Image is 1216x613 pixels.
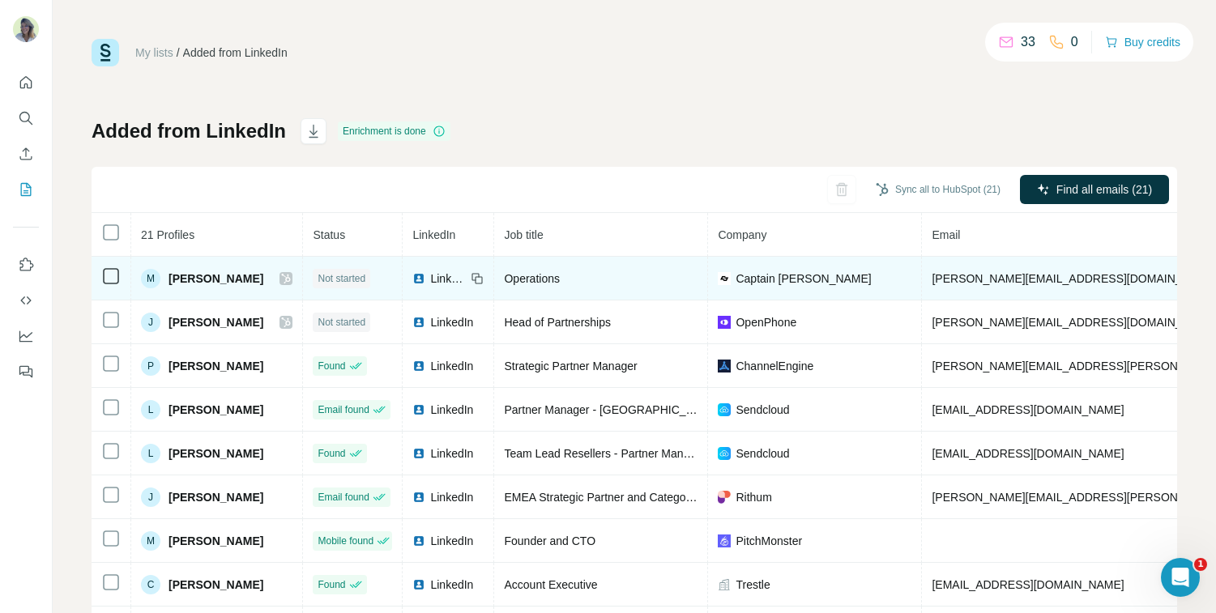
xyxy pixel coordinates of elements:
span: Rithum [736,489,771,505]
span: LinkedIn [430,445,473,462]
span: Trestle [736,577,770,593]
span: Email found [318,402,369,417]
img: company-logo [718,360,731,372]
span: Job title [504,228,543,241]
div: M [141,531,160,551]
img: company-logo [718,491,731,504]
p: 0 [1071,32,1078,52]
span: LinkedIn [430,270,466,287]
button: Use Surfe API [13,286,39,315]
div: L [141,400,160,419]
span: [PERSON_NAME] [169,270,263,287]
img: Avatar [13,16,39,42]
span: [PERSON_NAME] [169,445,263,462]
img: company-logo [718,272,731,285]
span: LinkedIn [430,533,473,549]
button: Enrich CSV [13,139,39,168]
div: J [141,487,160,507]
div: L [141,444,160,463]
li: / [177,45,180,61]
span: [PERSON_NAME] [169,314,263,330]
span: Team Lead Resellers - Partner Management [504,447,727,460]
button: Feedback [13,357,39,386]
span: Operations [504,272,559,285]
span: LinkedIn [412,228,455,241]
span: Found [318,446,345,461]
span: [EMAIL_ADDRESS][DOMAIN_NAME] [932,447,1124,460]
span: ChannelEngine [736,358,813,374]
span: Sendcloud [736,445,789,462]
span: LinkedIn [430,402,473,418]
img: LinkedIn logo [412,272,425,285]
span: [EMAIL_ADDRESS][DOMAIN_NAME] [932,403,1124,416]
button: Use Surfe on LinkedIn [13,250,39,279]
span: [PERSON_NAME] [169,533,263,549]
span: [PERSON_NAME] [169,577,263,593]
img: company-logo [718,447,731,460]
button: My lists [13,175,39,204]
span: 1 [1194,558,1207,571]
span: OpenPhone [736,314,796,330]
span: Account Executive [504,578,597,591]
span: [PERSON_NAME] [169,358,263,374]
span: Founder and CTO [504,534,595,547]
span: 21 Profiles [141,228,194,241]
span: LinkedIn [430,358,473,374]
span: LinkedIn [430,314,473,330]
p: 33 [1021,32,1035,52]
span: Mobile found [318,534,373,548]
span: LinkedIn [430,577,473,593]
span: Head of Partnerships [504,316,611,329]
span: Found [318,577,345,592]
span: [PERSON_NAME] [169,489,263,505]
iframe: Intercom live chat [1161,558,1200,597]
span: EMEA Strategic Partner and Category Manager [504,491,743,504]
span: Captain [PERSON_NAME] [736,270,871,287]
span: [EMAIL_ADDRESS][DOMAIN_NAME] [932,578,1124,591]
img: Surfe Logo [92,39,119,66]
span: Not started [318,315,365,330]
img: LinkedIn logo [412,316,425,329]
div: Added from LinkedIn [183,45,288,61]
img: LinkedIn logo [412,403,425,416]
img: LinkedIn logo [412,447,425,460]
img: company-logo [718,316,731,329]
button: Search [13,104,39,133]
span: [PERSON_NAME] [169,402,263,418]
span: Strategic Partner Manager [504,360,637,372]
span: Email found [318,490,369,504]
span: LinkedIn [430,489,473,505]
div: Enrichment is done [338,121,450,141]
img: LinkedIn logo [412,534,425,547]
img: company-logo [718,403,731,416]
button: Buy credits [1105,31,1180,53]
span: Sendcloud [736,402,789,418]
button: Sync all to HubSpot (21) [864,177,1012,202]
div: M [141,269,160,288]
img: LinkedIn logo [412,578,425,591]
button: Find all emails (21) [1020,175,1169,204]
span: PitchMonster [736,533,802,549]
img: LinkedIn logo [412,360,425,372]
div: J [141,313,160,332]
div: C [141,575,160,594]
button: Quick start [13,68,39,97]
span: Email [932,228,960,241]
span: Status [313,228,345,241]
a: My lists [135,46,173,59]
span: Not started [318,271,365,286]
span: Partner Manager - [GEOGRAPHIC_DATA] [504,403,717,416]
span: Company [718,228,766,241]
h1: Added from LinkedIn [92,118,286,144]
img: company-logo [718,534,731,547]
div: P [141,356,160,376]
span: Find all emails (21) [1056,181,1152,198]
img: LinkedIn logo [412,491,425,504]
span: Found [318,359,345,373]
button: Dashboard [13,321,39,351]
